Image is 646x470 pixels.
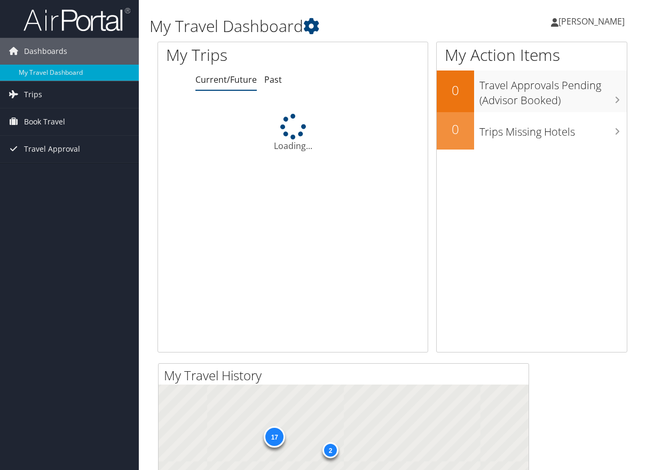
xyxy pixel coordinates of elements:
[164,366,529,385] h2: My Travel History
[437,120,474,138] h2: 0
[264,74,282,85] a: Past
[23,7,130,32] img: airportal-logo.png
[437,70,627,112] a: 0Travel Approvals Pending (Advisor Booked)
[24,81,42,108] span: Trips
[551,5,635,37] a: [PERSON_NAME]
[264,426,285,448] div: 17
[158,114,428,152] div: Loading...
[24,108,65,135] span: Book Travel
[166,44,308,66] h1: My Trips
[322,442,338,458] div: 2
[479,119,627,139] h3: Trips Missing Hotels
[24,136,80,162] span: Travel Approval
[437,81,474,99] h2: 0
[195,74,257,85] a: Current/Future
[558,15,625,27] span: [PERSON_NAME]
[479,73,627,108] h3: Travel Approvals Pending (Advisor Booked)
[149,15,474,37] h1: My Travel Dashboard
[437,44,627,66] h1: My Action Items
[437,112,627,150] a: 0Trips Missing Hotels
[24,38,67,65] span: Dashboards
